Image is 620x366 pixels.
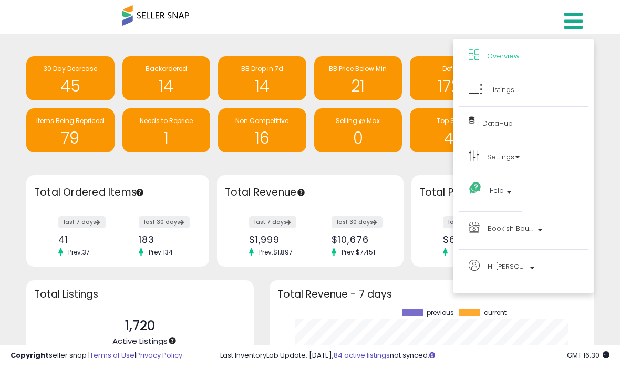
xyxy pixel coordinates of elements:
[488,260,527,273] span: Hi [PERSON_NAME]
[482,118,513,128] span: DataHub
[487,51,520,61] span: Overview
[469,181,482,195] i: Get Help
[469,49,578,63] a: Overview
[469,222,578,239] a: Bookish Bounty
[488,222,535,235] span: Bookish Bounty
[469,184,512,201] a: Help
[469,150,578,164] a: Settings
[469,117,578,130] a: DataHub
[469,260,578,282] a: Hi [PERSON_NAME]
[490,85,514,95] span: Listings
[469,83,578,96] a: Listings
[490,184,504,197] span: Help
